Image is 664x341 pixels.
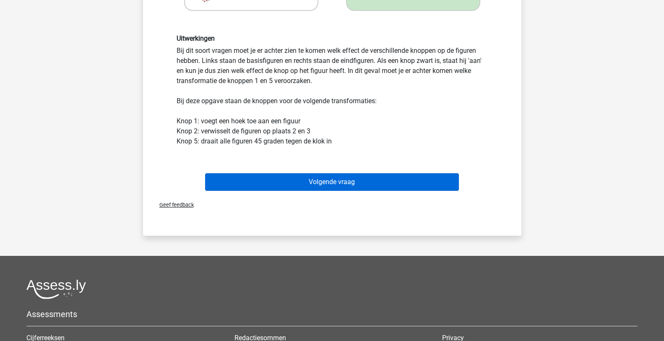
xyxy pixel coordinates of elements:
img: Assessly logo [26,279,86,299]
button: Volgende vraag [205,173,459,191]
span: Geef feedback [153,202,194,208]
h5: Assessments [26,309,638,319]
h6: Uitwerkingen [177,34,488,42]
div: Bij dit soort vragen moet je er achter zien te komen welk effect de verschillende knoppen op de f... [170,34,494,146]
